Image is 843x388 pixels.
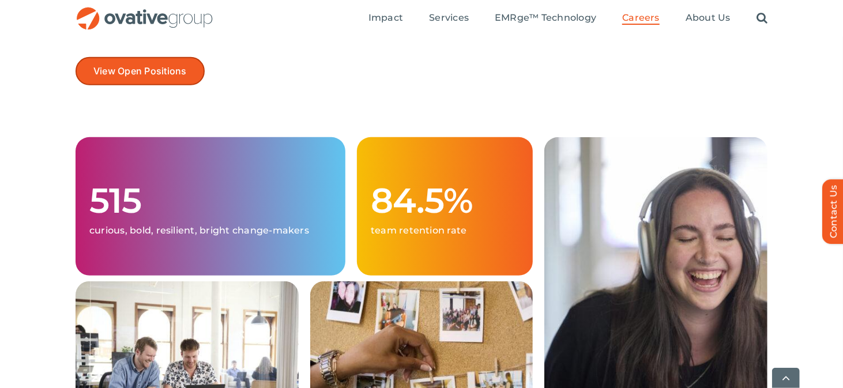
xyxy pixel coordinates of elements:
[686,12,731,24] span: About Us
[368,12,403,25] a: Impact
[686,12,731,25] a: About Us
[622,12,660,25] a: Careers
[76,6,214,17] a: OG_Full_horizontal_RGB
[429,12,469,24] span: Services
[371,182,519,219] h1: 84.5%
[76,57,205,85] a: View Open Positions
[89,182,332,219] h1: 515
[93,66,187,77] span: View Open Positions
[89,225,332,236] p: curious, bold, resilient, bright change-makers
[622,12,660,24] span: Careers
[757,12,767,25] a: Search
[368,12,403,24] span: Impact
[495,12,596,24] span: EMRge™ Technology
[371,225,519,236] p: team retention rate
[495,12,596,25] a: EMRge™ Technology
[429,12,469,25] a: Services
